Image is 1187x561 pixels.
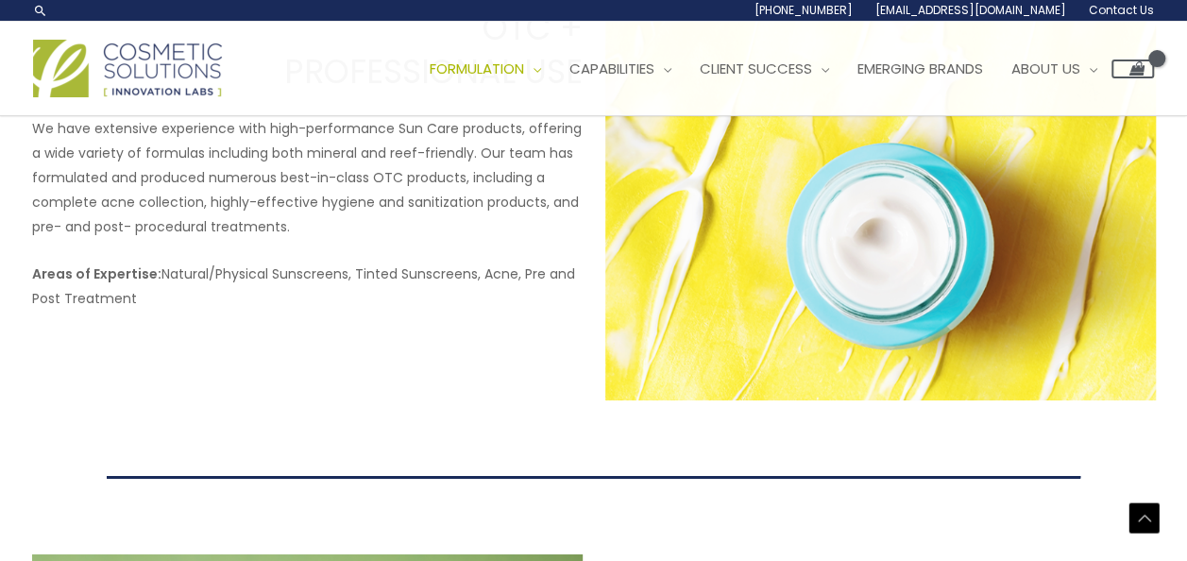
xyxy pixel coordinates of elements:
strong: Areas of Expertise: [32,264,161,283]
span: About Us [1011,59,1080,78]
a: Emerging Brands [843,41,997,97]
span: [PHONE_NUMBER] [755,2,853,18]
span: Emerging Brands [857,59,983,78]
span: Client Success [700,59,812,78]
span: Formulation [430,59,524,78]
p: We have extensive experience with high-performance Sun Care products, offering a wide variety of ... [32,116,583,239]
a: Capabilities [555,41,686,97]
img: nnovation Station OTC and Professional Use Image [605,7,1156,400]
span: Capabilities [569,59,654,78]
a: About Us [997,41,1111,97]
a: Search icon link [33,3,48,18]
span: [EMAIL_ADDRESS][DOMAIN_NAME] [875,2,1066,18]
p: Natural/Physical Sunscreens, Tinted Sunscreens, Acne, Pre and Post Treatment [32,262,583,311]
a: View Shopping Cart, empty [1111,59,1154,78]
a: Client Success [686,41,843,97]
img: Cosmetic Solutions Logo [33,40,222,97]
nav: Site Navigation [401,41,1154,97]
span: Contact Us [1089,2,1154,18]
a: Formulation [415,41,555,97]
